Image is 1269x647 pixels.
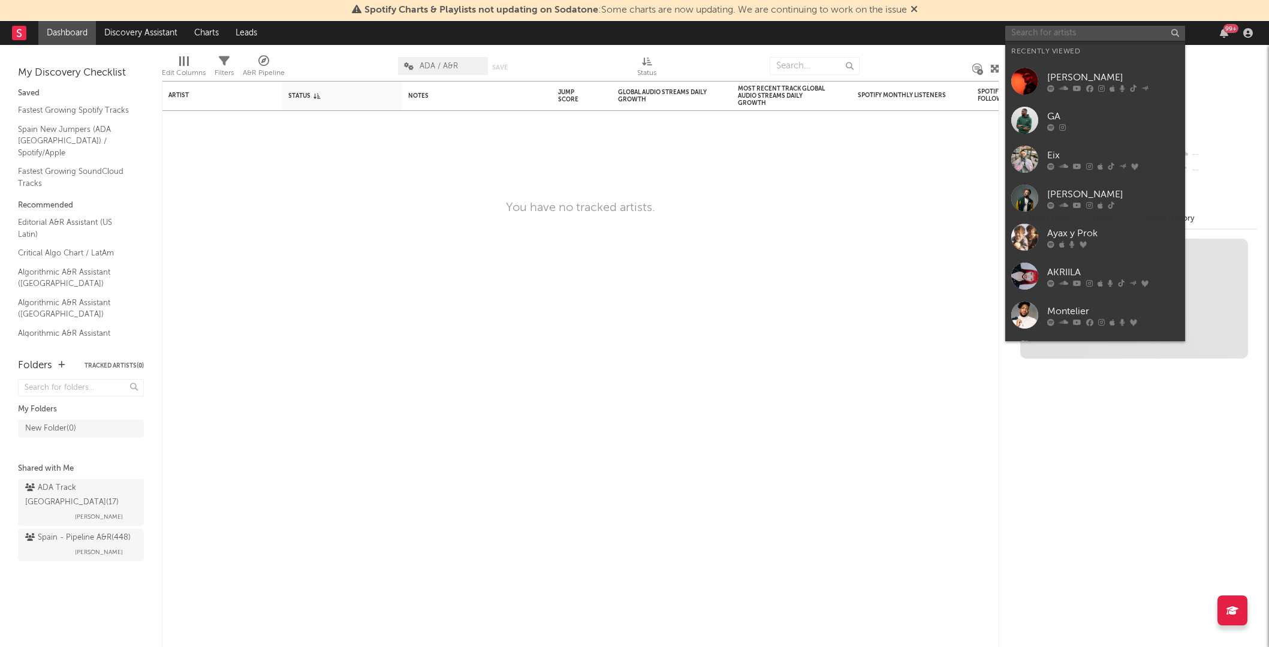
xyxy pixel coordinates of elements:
[858,92,948,99] div: Spotify Monthly Listeners
[1047,187,1179,201] div: [PERSON_NAME]
[1223,24,1238,33] div: 99 +
[18,420,144,438] a: New Folder(0)
[38,21,96,45] a: Dashboard
[25,531,131,545] div: Spain - Pipeline A&R ( 448 )
[1047,226,1179,240] div: Ayax y Prok
[1047,265,1179,279] div: AKRIILA
[364,5,598,15] span: Spotify Charts & Playlists not updating on Sodatone
[1005,26,1185,41] input: Search for artists
[1177,162,1257,178] div: --
[911,5,918,15] span: Dismiss
[18,529,144,561] a: Spain - Pipeline A&R(448)[PERSON_NAME]
[18,165,132,189] a: Fastest Growing SoundCloud Tracks
[18,379,144,396] input: Search for folders...
[1005,218,1185,257] a: Ayax y Prok
[18,86,144,101] div: Saved
[96,21,186,45] a: Discovery Assistant
[364,5,907,15] span: : Some charts are now updating. We are continuing to work on the issue
[186,21,227,45] a: Charts
[162,66,206,80] div: Edit Columns
[18,66,144,80] div: My Discovery Checklist
[770,57,860,75] input: Search...
[18,462,144,476] div: Shared with Me
[1005,257,1185,296] a: AKRIILA
[18,123,132,160] a: Spain New Jumpers (ADA [GEOGRAPHIC_DATA]) / Spotify/Apple
[1005,62,1185,101] a: [PERSON_NAME]
[215,66,234,80] div: Filters
[1005,179,1185,218] a: [PERSON_NAME]
[978,88,1020,103] div: Spotify Followers
[227,21,266,45] a: Leads
[1047,70,1179,85] div: [PERSON_NAME]
[168,92,258,99] div: Artist
[1005,335,1185,374] a: [PERSON_NAME]
[25,481,134,510] div: ADA Track [GEOGRAPHIC_DATA] ( 17 )
[243,66,285,80] div: A&R Pipeline
[18,246,132,260] a: Critical Algo Chart / LatAm
[18,198,144,213] div: Recommended
[1047,148,1179,162] div: Eix
[75,545,123,559] span: [PERSON_NAME]
[1047,109,1179,124] div: GA
[18,359,52,373] div: Folders
[1047,304,1179,318] div: Montelier
[18,104,132,117] a: Fastest Growing Spotify Tracks
[162,51,206,86] div: Edit Columns
[420,62,458,70] span: ADA / A&R
[18,327,132,351] a: Algorithmic A&R Assistant ([GEOGRAPHIC_DATA])
[1005,296,1185,335] a: Montelier
[1220,28,1228,38] button: 99+
[637,51,656,86] div: Status
[1005,101,1185,140] a: GA
[506,201,655,215] div: You have no tracked artists.
[215,51,234,86] div: Filters
[558,89,588,103] div: Jump Score
[25,422,76,436] div: New Folder ( 0 )
[618,89,708,103] div: Global Audio Streams Daily Growth
[85,363,144,369] button: Tracked Artists(0)
[243,51,285,86] div: A&R Pipeline
[492,64,508,71] button: Save
[1011,44,1179,59] div: Recently Viewed
[408,92,528,100] div: Notes
[75,510,123,524] span: [PERSON_NAME]
[18,296,132,321] a: Algorithmic A&R Assistant ([GEOGRAPHIC_DATA])
[18,402,144,417] div: My Folders
[18,216,132,240] a: Editorial A&R Assistant (US Latin)
[18,479,144,526] a: ADA Track [GEOGRAPHIC_DATA](17)[PERSON_NAME]
[288,92,366,100] div: Status
[738,85,828,107] div: Most Recent Track Global Audio Streams Daily Growth
[18,266,132,290] a: Algorithmic A&R Assistant ([GEOGRAPHIC_DATA])
[1005,140,1185,179] a: Eix
[637,66,656,80] div: Status
[1177,147,1257,162] div: --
